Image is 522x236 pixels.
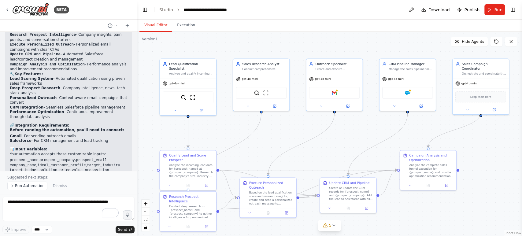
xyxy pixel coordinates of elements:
button: Open in side panel [335,103,361,109]
li: - Automated Salesforce lead/contact creation and management [10,52,127,62]
li: , , [10,158,127,163]
code: Research Prospect Intelligence [10,33,76,37]
div: Create or update the CRM records for {prospect_name} and {prospect_company}. Add the lead to Sale... [329,186,373,201]
div: React Flow controls [142,200,150,231]
div: Execute Personalized OutreachBased on the lead qualification score and research insights, create ... [239,177,297,218]
button: Open in side panel [199,183,214,188]
g: Edge from 58087a45-b1e0-4b48-b2b1-13509262d359 to c6184eab-23b9-46f8-9032-a6ffb62105f8 [186,113,190,147]
code: target_budget [10,168,39,172]
button: fit view [142,216,150,223]
code: solution_price [39,168,70,172]
li: , , [10,168,127,173]
code: value_proposition [72,168,109,172]
code: target_industry [87,163,120,168]
strong: Key Features: [14,72,43,76]
button: toggle interactivity [142,223,150,231]
img: SerperDevTool [254,90,259,96]
div: Sales Research Analyst [242,62,287,66]
li: - Seamless Salesforce pipeline management [10,105,127,110]
li: - Personalized email campaigns with clear CTAs [10,42,127,52]
button: Start a new chat [122,22,132,29]
button: Send [116,226,135,233]
div: Execute Personalized Outreach [249,181,293,190]
li: - For CRM management and lead tracking [10,138,127,143]
div: Research Prospect IntelligenceConduct deep research on {prospect_name} and {prospect_company} to ... [159,191,217,231]
div: Version 1 [142,37,158,42]
li: - Company intelligence, news, tech stack analysis [10,86,127,95]
span: Publish [464,7,479,13]
code: prospect_email [76,158,107,162]
div: Manage the sales pipeline for {company_name} by tracking lead progression, updating contact recor... [389,67,433,71]
strong: Integration Requirements: [14,123,69,127]
span: gpt-4o-mini [388,77,404,81]
li: - For sending outreach emails [10,134,127,139]
code: Execute Personalized Outreach [10,42,74,47]
button: Open in side panel [279,210,294,216]
li: - Context-aware email campaigns that convert [10,96,127,105]
div: Sales Research AnalystConduct comprehensive research on {prospect_company} and {prospect_name} to... [233,59,290,111]
li: - Performance analysis and improvement recommendations [10,62,127,72]
div: Outreach SpecialistCreate and execute personalized outreach campaigns for qualified leads using {... [306,59,363,111]
li: - Automated qualification using proven sales frameworks [10,76,127,86]
h2: 🔗 [10,123,127,128]
strong: Before running the automation, you'll need to connect: [10,128,124,132]
button: Open in side panel [188,108,214,113]
strong: CRM Integration [10,105,43,109]
g: Edge from 811b3df8-51e2-4a8d-889a-9d10fa65fb57 to cd9a9710-d545-47e8-b39b-9398a246aec7 [266,113,337,175]
button: Click to speak your automation idea [123,210,132,219]
button: Hide Agents [451,37,488,46]
button: Open in side panel [439,183,454,188]
button: No output available [418,183,438,188]
button: Open in side panel [481,107,507,112]
button: zoom out [142,208,150,216]
button: 5 [318,220,341,231]
code: company_name [10,163,36,168]
div: Conduct comprehensive research on {prospect_company} and {prospect_name} to gather intelligence f... [242,67,287,71]
div: Qualify Lead and Score Prospect [169,153,213,162]
button: Run Automation [7,182,47,190]
code: Update CRM and Pipeline [10,52,61,57]
button: Open in side panel [262,103,287,109]
button: Dismiss [50,182,70,190]
button: No output available [178,183,198,188]
div: Based on the lead qualification score and research insights, create and send a personalized outre... [249,191,293,205]
span: gpt-4o-mini [242,77,258,81]
textarea: To enrich screen reader interactions, please activate Accessibility in Grammarly extension settings [2,197,135,221]
button: Show right sidebar [509,6,517,14]
button: Open in side panel [408,103,434,109]
g: Edge from 6e3ef02a-b713-484a-9365-f56496d9b924 to b0d825b2-f406-4976-b080-d5a61f196ed2 [379,168,397,197]
g: Edge from c6184eab-23b9-46f8-9032-a6ffb62105f8 to b0d825b2-f406-4976-b080-d5a61f196ed2 [219,168,397,172]
div: CRM Pipeline Manager [389,62,433,66]
code: ideal_customer_profile [37,163,86,168]
div: CRM Pipeline ManagerManage the sales pipeline for {company_name} by tracking lead progression, up... [379,59,436,111]
div: Sales Campaign CoordinatorOrchestrate and coordinate the entire sales funnel process for {lead_so... [452,59,509,115]
span: Dismiss [53,183,67,188]
g: Edge from 0294c449-994b-46ad-8487-ad328eed83e3 to cd9a9710-d545-47e8-b39b-9398a246aec7 [219,195,237,211]
strong: Deep Prospect Research [10,86,60,90]
button: Download [419,4,452,15]
div: Research Prospect Intelligence [169,194,213,204]
span: gpt-4o-mini [168,82,184,85]
div: Update CRM and PipelineCreate or update the CRM records for {prospect_name} and {prospect_company... [320,177,377,213]
img: Gmail [331,90,337,96]
button: Switch to previous chat [105,22,120,29]
div: Conduct deep research on {prospect_name} and {prospect_company} to gather intelligence for person... [169,205,213,219]
span: Improve [11,227,26,232]
div: Analyze and qualify incoming leads for {company_name}. Assess lead quality, determine buying inte... [169,72,213,76]
span: Download [428,7,450,13]
span: Run Automation [15,183,45,188]
code: prospect_company [39,158,75,162]
g: Edge from 4edc9903-2fad-4bf4-bd8b-e041a9d0f41a to b0d825b2-f406-4976-b080-d5a61f196ed2 [426,112,483,147]
strong: Lead Scoring System [10,76,53,81]
li: - Continuous improvement through data analysis [10,110,127,119]
img: ScrapeWebsiteTool [190,95,195,100]
button: Visual Editor [139,19,172,32]
div: BETA [54,6,69,13]
span: gpt-4o-mini [315,77,331,81]
div: Update CRM and Pipeline [329,181,369,185]
span: Send [118,227,127,232]
code: prospect_name [10,158,39,162]
strong: Personalized Outreach [10,96,57,100]
strong: Input Variables: [14,147,47,151]
div: Orchestrate and coordinate the entire sales funnel process for {lead_source} leads. Synthesize re... [462,72,506,76]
